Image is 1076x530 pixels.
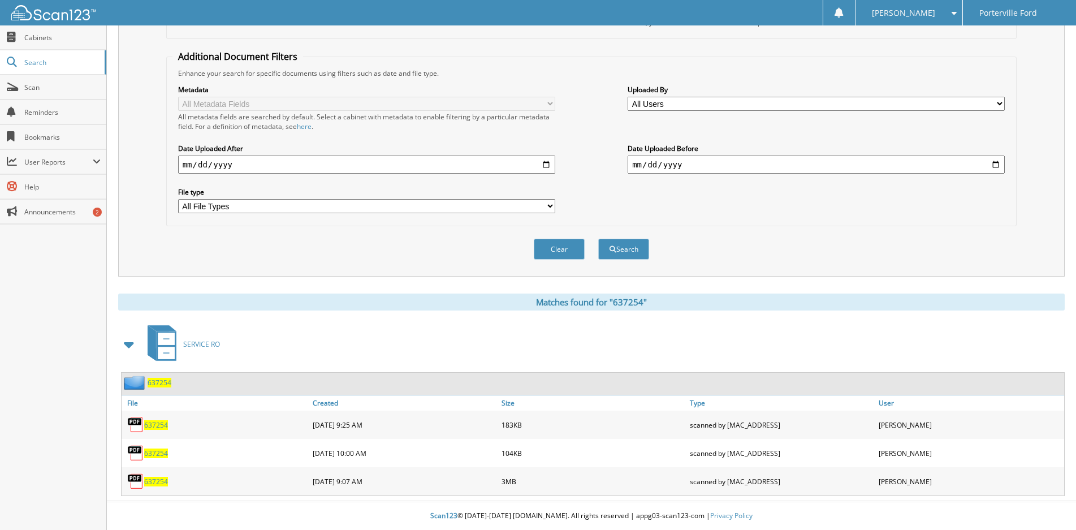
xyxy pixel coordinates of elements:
[297,122,312,131] a: here
[876,442,1064,464] div: [PERSON_NAME]
[107,502,1076,530] div: © [DATE]-[DATE] [DOMAIN_NAME]. All rights reserved | appg03-scan123-com |
[178,156,555,174] input: start
[979,10,1037,16] span: Porterville Ford
[430,511,457,520] span: Scan123
[876,395,1064,411] a: User
[24,157,93,167] span: User Reports
[628,156,1005,174] input: end
[11,5,96,20] img: scan123-logo-white.svg
[118,294,1065,311] div: Matches found for "637254"
[499,413,687,436] div: 183KB
[710,511,753,520] a: Privacy Policy
[178,187,555,197] label: File type
[141,322,220,367] a: SERVICE RO
[310,413,498,436] div: [DATE] 9:25 AM
[24,107,101,117] span: Reminders
[148,378,171,387] a: 637254
[144,420,168,430] a: 637254
[127,473,144,490] img: PDF.png
[687,395,875,411] a: Type
[628,85,1005,94] label: Uploaded By
[172,68,1011,78] div: Enhance your search for specific documents using filters such as date and file type.
[310,442,498,464] div: [DATE] 10:00 AM
[172,50,303,63] legend: Additional Document Filters
[24,182,101,192] span: Help
[24,132,101,142] span: Bookmarks
[628,144,1005,153] label: Date Uploaded Before
[687,413,875,436] div: scanned by [MAC_ADDRESS]
[144,449,168,458] a: 637254
[144,477,168,486] a: 637254
[178,144,555,153] label: Date Uploaded After
[598,239,649,260] button: Search
[24,83,101,92] span: Scan
[499,395,687,411] a: Size
[127,416,144,433] img: PDF.png
[122,395,310,411] a: File
[310,395,498,411] a: Created
[24,58,99,67] span: Search
[687,470,875,493] div: scanned by [MAC_ADDRESS]
[872,10,935,16] span: [PERSON_NAME]
[124,376,148,390] img: folder2.png
[534,239,585,260] button: Clear
[876,413,1064,436] div: [PERSON_NAME]
[178,85,555,94] label: Metadata
[24,33,101,42] span: Cabinets
[1019,476,1076,530] iframe: Chat Widget
[876,470,1064,493] div: [PERSON_NAME]
[178,112,555,131] div: All metadata fields are searched by default. Select a cabinet with metadata to enable filtering b...
[127,445,144,462] img: PDF.png
[687,442,875,464] div: scanned by [MAC_ADDRESS]
[310,470,498,493] div: [DATE] 9:07 AM
[499,442,687,464] div: 104KB
[24,207,101,217] span: Announcements
[499,470,687,493] div: 3MB
[93,208,102,217] div: 2
[183,339,220,349] span: SERVICE RO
